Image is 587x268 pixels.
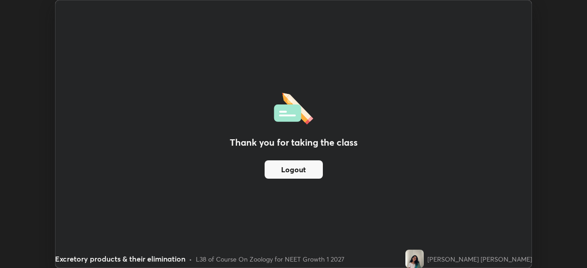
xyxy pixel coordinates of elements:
[427,254,532,264] div: [PERSON_NAME] [PERSON_NAME]
[189,254,192,264] div: •
[230,136,358,149] h2: Thank you for taking the class
[196,254,344,264] div: L38 of Course On Zoology for NEET Growth 1 2027
[265,160,323,179] button: Logout
[55,253,185,264] div: Excretory products & their elimination
[405,250,424,268] img: 2317e273f1c643999b4eeefaed3dd830.jpg
[274,90,313,125] img: offlineFeedback.1438e8b3.svg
